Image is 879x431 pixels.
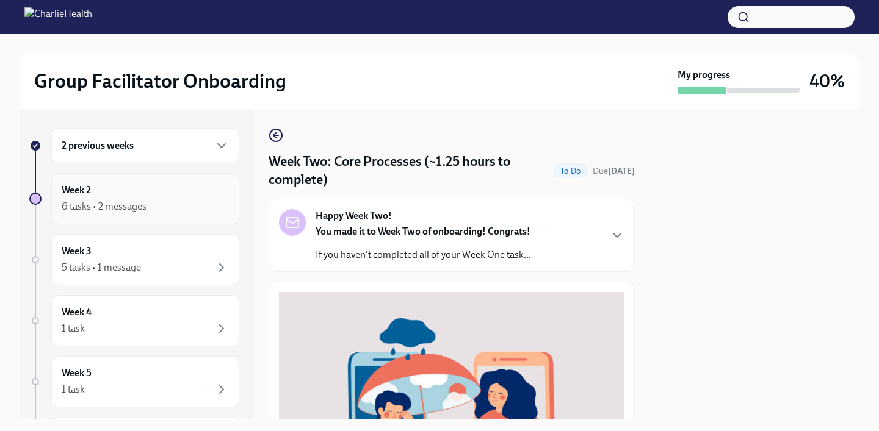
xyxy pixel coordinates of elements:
h6: Week 3 [62,244,92,258]
span: Due [593,166,635,176]
h3: 40% [809,70,845,92]
h2: Group Facilitator Onboarding [34,69,286,93]
strong: You made it to Week Two of onboarding! Congrats! [316,226,530,237]
span: October 6th, 2025 10:00 [593,165,635,177]
a: Week 41 task [29,295,239,346]
a: Week 51 task [29,356,239,407]
a: Week 35 tasks • 1 message [29,234,239,285]
div: 1 task [62,322,85,335]
a: Week 26 tasks • 2 messages [29,173,239,224]
div: 2 previous weeks [51,128,239,163]
div: 6 tasks • 2 messages [62,200,146,213]
h6: Week 2 [62,183,91,197]
span: To Do [553,166,588,176]
h6: 2 previous weeks [62,139,134,152]
img: CharlieHealth [24,7,92,27]
div: 5 tasks • 1 message [62,261,141,274]
strong: My progress [678,68,730,82]
div: 1 task [62,383,85,396]
h6: Week 5 [62,366,92,380]
p: If you haven't completed all of your Week One task... [316,248,531,262]
strong: Happy Week Two! [316,209,392,223]
h6: Week 4 [62,305,92,319]
h4: Week Two: Core Processes (~1.25 hours to complete) [269,152,548,189]
strong: [DATE] [608,166,635,176]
